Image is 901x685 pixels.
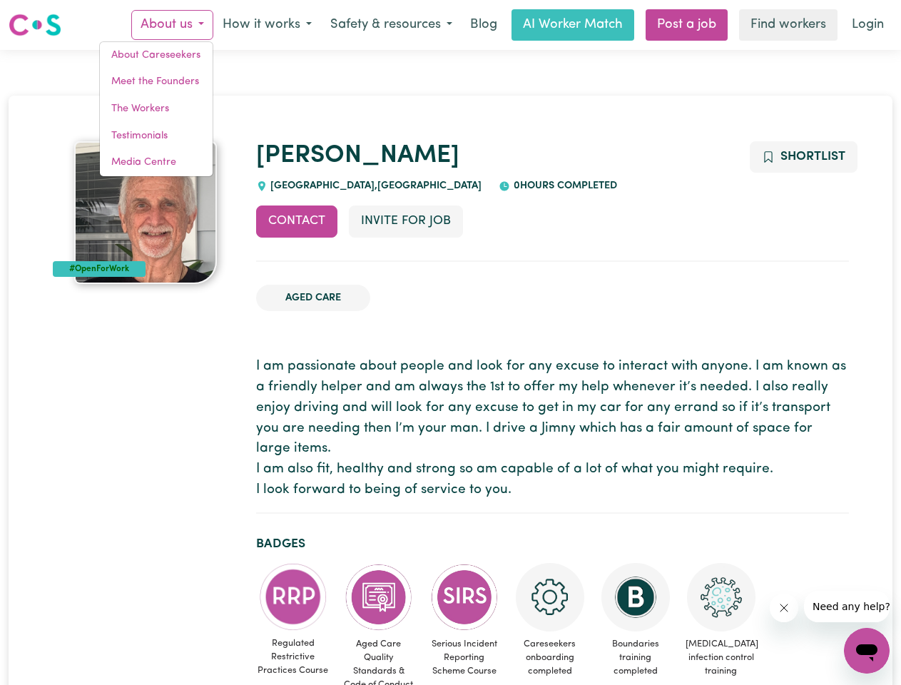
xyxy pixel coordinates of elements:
[256,631,330,684] span: Regulated Restrictive Practices Course
[804,591,890,622] iframe: Message from company
[510,181,617,191] span: 0 hours completed
[843,9,892,41] a: Login
[739,9,838,41] a: Find workers
[599,631,673,684] span: Boundaries training completed
[256,357,849,501] p: I am passionate about people and look for any excuse to interact with anyone. I am known as a fri...
[99,41,213,177] div: About us
[513,631,587,684] span: Careseekers onboarding completed
[9,12,61,38] img: Careseekers logo
[53,141,239,284] a: Kenneth's profile picture'#OpenForWork
[74,141,217,284] img: Kenneth
[256,143,459,168] a: [PERSON_NAME]
[259,563,327,631] img: CS Academy: Regulated Restrictive Practices course completed
[511,9,634,41] a: AI Worker Match
[256,537,849,552] h2: Badges
[131,10,213,40] button: About us
[601,563,670,631] img: CS Academy: Boundaries in care and support work course completed
[100,96,213,123] a: The Workers
[100,123,213,150] a: Testimonials
[256,285,370,312] li: Aged Care
[646,9,728,41] a: Post a job
[53,261,146,277] div: #OpenForWork
[9,10,86,21] span: Need any help?
[684,631,758,684] span: [MEDICAL_DATA] infection control training
[100,42,213,69] a: About Careseekers
[430,563,499,631] img: CS Academy: Serious Incident Reporting Scheme course completed
[462,9,506,41] a: Blog
[427,631,502,684] span: Serious Incident Reporting Scheme Course
[100,68,213,96] a: Meet the Founders
[780,151,845,163] span: Shortlist
[750,141,857,173] button: Add to shortlist
[213,10,321,40] button: How it works
[345,563,413,631] img: CS Academy: Aged Care Quality Standards & Code of Conduct course completed
[321,10,462,40] button: Safety & resources
[349,205,463,237] button: Invite for Job
[516,563,584,631] img: CS Academy: Careseekers Onboarding course completed
[770,594,798,622] iframe: Close message
[844,628,890,674] iframe: Button to launch messaging window
[256,205,337,237] button: Contact
[687,563,755,631] img: CS Academy: COVID-19 Infection Control Training course completed
[100,149,213,176] a: Media Centre
[268,181,482,191] span: [GEOGRAPHIC_DATA] , [GEOGRAPHIC_DATA]
[9,9,61,41] a: Careseekers logo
